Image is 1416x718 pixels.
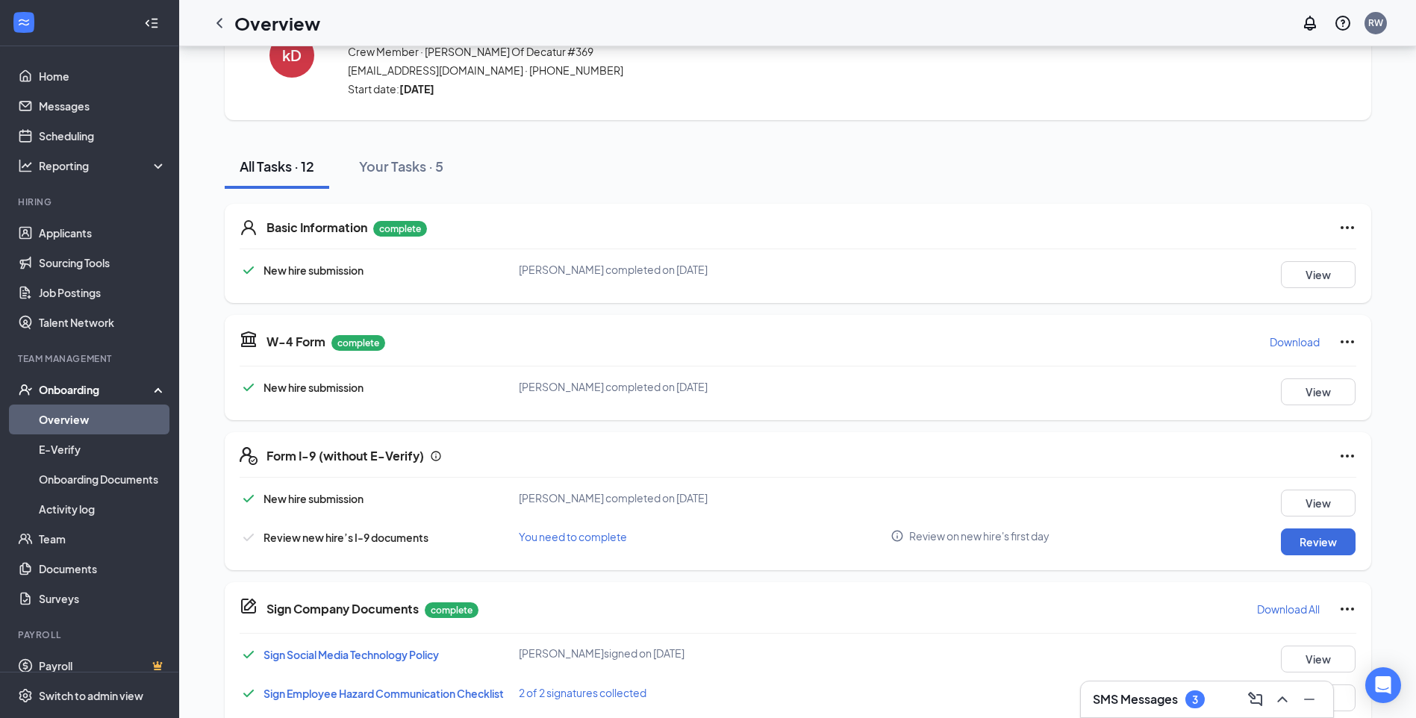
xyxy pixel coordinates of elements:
p: Download All [1257,602,1320,616]
span: You need to complete [519,530,627,543]
span: New hire submission [263,263,364,277]
svg: Checkmark [240,646,258,664]
svg: Ellipses [1338,600,1356,618]
div: RW [1368,16,1383,29]
a: Documents [39,554,166,584]
span: Review new hire’s I-9 documents [263,531,428,544]
div: Reporting [39,158,167,173]
button: Minimize [1297,687,1321,711]
button: ChevronUp [1270,687,1294,711]
a: Sign Employee Hazard Communication Checklist [263,687,504,700]
button: Download All [1256,597,1320,621]
svg: Ellipses [1338,219,1356,237]
svg: Ellipses [1338,447,1356,465]
span: [PERSON_NAME] completed on [DATE] [519,491,708,505]
h3: SMS Messages [1093,691,1178,708]
div: Payroll [18,628,163,641]
p: complete [373,221,427,237]
p: complete [425,602,478,618]
svg: UserCheck [18,382,33,397]
svg: Settings [18,688,33,703]
svg: QuestionInfo [1334,14,1352,32]
svg: FormI9EVerifyIcon [240,447,258,465]
a: Sourcing Tools [39,248,166,278]
p: Download [1270,334,1320,349]
svg: Collapse [144,16,159,31]
h1: Overview [234,10,320,36]
a: Sign Social Media Technology Policy [263,648,439,661]
div: Open Intercom Messenger [1365,667,1401,703]
svg: Checkmark [240,528,258,546]
a: Home [39,61,166,91]
svg: ChevronLeft [210,14,228,32]
button: View [1281,378,1356,405]
h5: Basic Information [266,219,367,236]
div: Team Management [18,352,163,365]
span: 2 of 2 signatures collected [519,686,646,699]
div: Your Tasks · 5 [359,157,443,175]
svg: Info [430,450,442,462]
a: Surveys [39,584,166,614]
span: New hire submission [263,381,364,394]
svg: Checkmark [240,378,258,396]
button: Download [1269,330,1320,354]
div: [PERSON_NAME] signed on [DATE] [519,646,891,661]
a: Onboarding Documents [39,464,166,494]
span: New hire submission [263,492,364,505]
span: [PERSON_NAME] completed on [DATE] [519,263,708,276]
h4: kD [282,50,302,60]
svg: TaxGovernmentIcon [240,330,258,348]
a: Scheduling [39,121,166,151]
svg: ComposeMessage [1247,690,1264,708]
span: [PERSON_NAME] completed on [DATE] [519,380,708,393]
div: Hiring [18,196,163,208]
button: View [1281,646,1356,672]
a: Messages [39,91,166,121]
svg: Notifications [1301,14,1319,32]
svg: CompanyDocumentIcon [240,597,258,615]
span: [EMAIL_ADDRESS][DOMAIN_NAME] · [PHONE_NUMBER] [348,63,1176,78]
button: Review [1281,528,1356,555]
div: Switch to admin view [39,688,143,703]
svg: Minimize [1300,690,1318,708]
svg: ChevronUp [1273,690,1291,708]
div: 3 [1192,693,1198,706]
svg: Info [891,529,904,543]
div: All Tasks · 12 [240,157,314,175]
h5: W-4 Form [266,334,325,350]
a: Overview [39,405,166,434]
a: Activity log [39,494,166,524]
strong: [DATE] [399,82,434,96]
svg: User [240,219,258,237]
p: complete [331,335,385,351]
a: Job Postings [39,278,166,308]
span: Crew Member · [PERSON_NAME] Of Decatur #369 [348,44,1176,59]
a: Team [39,524,166,554]
button: View [1281,490,1356,516]
svg: Checkmark [240,490,258,508]
h5: Sign Company Documents [266,601,419,617]
svg: Checkmark [240,684,258,702]
svg: WorkstreamLogo [16,15,31,30]
svg: Analysis [18,158,33,173]
span: Start date: [348,81,1176,96]
button: kD [255,13,329,96]
svg: Checkmark [240,261,258,279]
div: Onboarding [39,382,154,397]
a: Talent Network [39,308,166,337]
h5: Form I-9 (without E-Verify) [266,448,424,464]
a: PayrollCrown [39,651,166,681]
a: Applicants [39,218,166,248]
button: View [1281,261,1356,288]
a: E-Verify [39,434,166,464]
span: Review on new hire's first day [909,528,1049,543]
button: ComposeMessage [1244,687,1267,711]
svg: Ellipses [1338,333,1356,351]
